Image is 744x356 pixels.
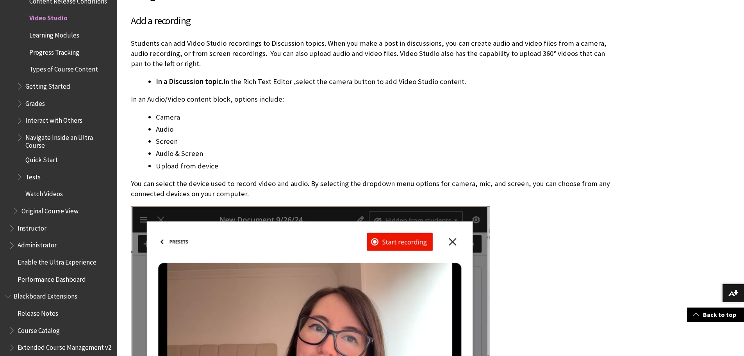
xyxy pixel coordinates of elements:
[25,131,112,149] span: Navigate Inside an Ultra Course
[156,76,615,87] li: In the Rich Text Editor ,select the camera button to add Video Studio content.
[18,273,86,283] span: Performance Dashboard
[156,124,615,135] li: Audio
[25,153,58,164] span: Quick Start
[156,136,615,147] li: Screen
[25,170,41,181] span: Tests
[156,112,615,123] li: Camera
[156,161,615,172] li: Upload from device
[25,97,45,107] span: Grades
[21,204,79,215] span: Original Course View
[131,179,615,199] p: You can select the device used to record video and audio. By selecting the dropdown menu options ...
[18,222,46,232] span: Instructor
[29,46,79,56] span: Progress Tracking
[29,63,98,73] span: Types of Course Content
[18,341,111,352] span: Extended Course Management v2
[156,148,615,159] li: Audio & Screen
[131,14,615,29] h3: Add a recording
[29,29,79,39] span: Learning Modules
[18,324,60,335] span: Course Catalog
[131,38,615,69] p: Students can add Video Studio recordings to Discussion topics. When you make a post in discussion...
[18,239,57,249] span: Administrator
[14,290,77,301] span: Blackboard Extensions
[156,77,223,86] span: In a Discussion topic.
[25,80,70,90] span: Getting Started
[25,188,63,198] span: Watch Videos
[29,12,68,22] span: Video Studio
[687,308,744,322] a: Back to top
[18,307,58,317] span: Release Notes
[18,256,96,266] span: Enable the Ultra Experience
[131,94,615,104] p: In an Audio/Video content block, options include:
[25,114,82,125] span: Interact with Others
